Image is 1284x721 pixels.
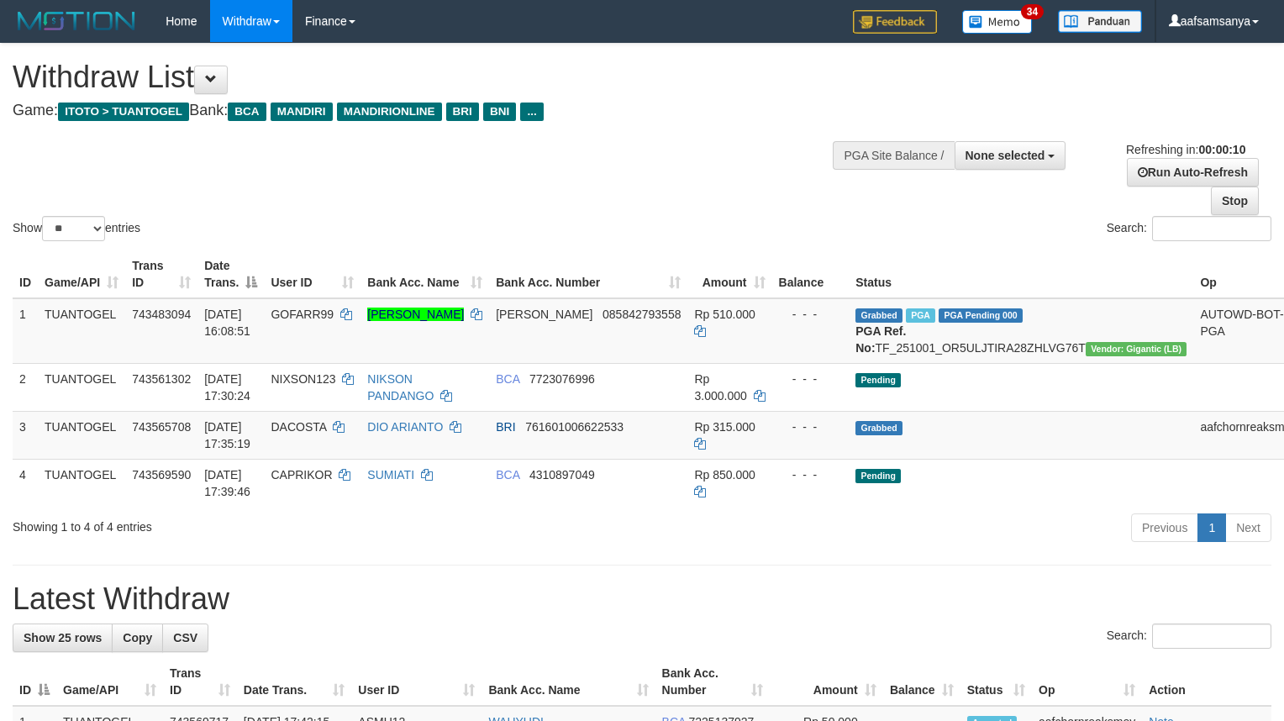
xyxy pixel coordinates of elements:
select: Showentries [42,216,105,241]
span: MANDIRIONLINE [337,103,442,121]
th: Trans ID: activate to sort column ascending [163,658,237,706]
a: Stop [1211,187,1259,215]
span: NIXSON123 [271,372,335,386]
a: 1 [1197,513,1226,542]
span: BRI [496,420,515,434]
span: 34 [1021,4,1044,19]
span: Grabbed [855,308,902,323]
a: DIO ARIANTO [367,420,443,434]
span: [DATE] 16:08:51 [204,308,250,338]
img: Button%20Memo.svg [962,10,1033,34]
span: None selected [966,149,1045,162]
span: BRI [446,103,479,121]
th: Status: activate to sort column ascending [960,658,1032,706]
td: TUANTOGEL [38,459,125,507]
span: Rp 315.000 [694,420,755,434]
th: ID: activate to sort column descending [13,658,56,706]
span: [DATE] 17:39:46 [204,468,250,498]
th: User ID: activate to sort column ascending [351,658,481,706]
input: Search: [1152,624,1271,649]
img: MOTION_logo.png [13,8,140,34]
td: 3 [13,411,38,459]
div: - - - [779,466,843,483]
span: CAPRIKOR [271,468,332,482]
th: Balance [772,250,850,298]
th: Amount: activate to sort column ascending [687,250,771,298]
span: Marked by aafyoumonoriya [906,308,935,323]
span: [DATE] 17:30:24 [204,372,250,403]
th: Balance: activate to sort column ascending [883,658,960,706]
th: Bank Acc. Number: activate to sort column ascending [655,658,771,706]
img: panduan.png [1058,10,1142,33]
span: Copy 7723076996 to clipboard [529,372,595,386]
span: Copy [123,631,152,645]
span: Copy 761601006622533 to clipboard [525,420,624,434]
span: 743565708 [132,420,191,434]
td: TF_251001_OR5ULJTIRA28ZHLVG76T [849,298,1193,364]
th: Date Trans.: activate to sort column descending [197,250,264,298]
input: Search: [1152,216,1271,241]
td: TUANTOGEL [38,411,125,459]
div: Showing 1 to 4 of 4 entries [13,512,523,535]
span: BCA [496,468,519,482]
strong: 00:00:10 [1198,143,1245,156]
a: Show 25 rows [13,624,113,652]
span: Show 25 rows [24,631,102,645]
th: Op: activate to sort column ascending [1032,658,1142,706]
th: Status [849,250,1193,298]
span: Copy 085842793558 to clipboard [603,308,681,321]
span: [DATE] 17:35:19 [204,420,250,450]
div: - - - [779,306,843,323]
span: BNI [483,103,516,121]
span: Refreshing in: [1126,143,1245,156]
div: PGA Site Balance / [833,141,954,170]
span: Rp 3.000.000 [694,372,746,403]
span: Rp 850.000 [694,468,755,482]
th: Bank Acc. Number: activate to sort column ascending [489,250,687,298]
span: BCA [496,372,519,386]
span: Copy 4310897049 to clipboard [529,468,595,482]
h4: Game: Bank: [13,103,839,119]
span: 743569590 [132,468,191,482]
a: Copy [112,624,163,652]
td: TUANTOGEL [38,363,125,411]
span: [PERSON_NAME] [496,308,592,321]
th: Bank Acc. Name: activate to sort column ascending [481,658,655,706]
span: CSV [173,631,197,645]
th: Date Trans.: activate to sort column ascending [237,658,352,706]
span: ... [520,103,543,121]
span: 743483094 [132,308,191,321]
td: 2 [13,363,38,411]
button: None selected [955,141,1066,170]
span: 743561302 [132,372,191,386]
span: MANDIRI [271,103,333,121]
img: Feedback.jpg [853,10,937,34]
a: SUMIATI [367,468,414,482]
th: ID [13,250,38,298]
span: Pending [855,469,901,483]
th: Amount: activate to sort column ascending [770,658,883,706]
td: 4 [13,459,38,507]
th: Game/API: activate to sort column ascending [56,658,163,706]
td: TUANTOGEL [38,298,125,364]
label: Show entries [13,216,140,241]
span: ITOTO > TUANTOGEL [58,103,189,121]
div: - - - [779,371,843,387]
a: CSV [162,624,208,652]
th: Game/API: activate to sort column ascending [38,250,125,298]
a: Run Auto-Refresh [1127,158,1259,187]
h1: Latest Withdraw [13,582,1271,616]
span: BCA [228,103,266,121]
th: Trans ID: activate to sort column ascending [125,250,197,298]
div: - - - [779,418,843,435]
span: Grabbed [855,421,902,435]
span: Vendor URL: https://dashboard.q2checkout.com/secure [1086,342,1187,356]
a: Next [1225,513,1271,542]
th: Bank Acc. Name: activate to sort column ascending [360,250,489,298]
span: Rp 510.000 [694,308,755,321]
th: User ID: activate to sort column ascending [264,250,360,298]
span: GOFARR99 [271,308,334,321]
span: PGA Pending [939,308,1023,323]
b: PGA Ref. No: [855,324,906,355]
span: DACOSTA [271,420,326,434]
